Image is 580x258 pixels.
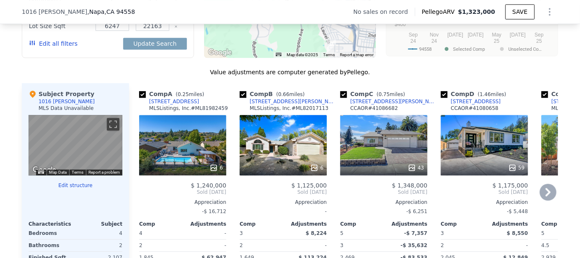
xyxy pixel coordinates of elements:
[240,221,283,227] div: Comp
[28,115,122,175] div: Map
[240,199,327,206] div: Appreciation
[123,38,186,50] button: Update Search
[350,105,398,112] div: CCAOR # 41086682
[291,182,327,189] span: $ 1,125,000
[492,31,502,37] text: May
[448,31,463,37] text: [DATE]
[541,3,558,20] button: Show Options
[22,68,558,76] div: Value adjustments are computer generated by Pellego .
[494,38,500,44] text: 25
[507,230,528,236] span: $ 8,550
[104,8,135,15] span: , CA 94558
[392,182,427,189] span: $ 1,348,000
[411,38,417,44] text: 24
[340,221,384,227] div: Comp
[287,52,318,57] span: Map data ©2025
[285,240,327,251] div: -
[480,91,491,97] span: 1.46
[49,169,67,175] button: Map Data
[172,91,207,97] span: ( miles)
[441,240,483,251] div: 2
[340,52,373,57] a: Report a map error
[28,115,122,175] div: Street View
[373,91,409,97] span: ( miles)
[441,199,528,206] div: Appreciation
[451,105,499,112] div: CCAOR # 41080658
[306,230,327,236] span: $ 8,224
[441,221,484,227] div: Comp
[340,98,438,105] a: [STREET_ADDRESS][PERSON_NAME]
[183,221,226,227] div: Adjustments
[408,164,424,172] div: 43
[240,98,337,105] a: [STREET_ADDRESS][PERSON_NAME]
[139,240,181,251] div: 2
[422,8,458,16] span: Pellego ARV
[458,8,495,15] span: $1,323,000
[139,90,207,98] div: Comp A
[72,170,83,175] a: Terms (opens in new tab)
[38,170,44,174] button: Keyboard shortcuts
[31,164,58,175] a: Open this area in Google Maps (opens a new window)
[430,31,439,37] text: Nov
[395,21,406,27] text: $400
[441,189,528,195] span: Sold [DATE]
[202,208,226,214] span: -$ 16,712
[510,31,526,37] text: [DATE]
[340,199,427,206] div: Appreciation
[77,227,122,239] div: 4
[441,230,444,236] span: 3
[404,230,427,236] span: -$ 7,357
[451,98,501,105] div: [STREET_ADDRESS]
[178,91,189,97] span: 0.25
[191,182,226,189] span: $ 1,240,000
[273,91,308,97] span: ( miles)
[474,91,510,97] span: ( miles)
[432,38,438,44] text: 24
[536,38,542,44] text: 25
[184,240,226,251] div: -
[535,31,544,37] text: Sep
[350,98,438,105] div: [STREET_ADDRESS][PERSON_NAME]
[206,47,234,58] a: Open this area in Google Maps (opens a new window)
[484,221,528,227] div: Adjustments
[250,98,337,105] div: [STREET_ADDRESS][PERSON_NAME]
[401,242,427,248] span: -$ 35,632
[250,105,329,112] div: MLSListings, Inc. # ML82017113
[240,90,308,98] div: Comp B
[310,164,324,172] div: 6
[87,8,135,16] span: , Napa
[340,230,344,236] span: 5
[340,189,427,195] span: Sold [DATE]
[492,182,528,189] span: $ 1,175,000
[507,208,528,214] span: -$ 5,448
[419,46,432,52] text: 94558
[340,90,409,98] div: Comp C
[77,240,122,251] div: 2
[139,98,199,105] a: [STREET_ADDRESS]
[508,46,541,52] text: Unselected Co…
[139,221,183,227] div: Comp
[39,105,94,112] div: MLS Data Unavailable
[283,221,327,227] div: Adjustments
[139,199,226,206] div: Appreciation
[210,164,223,172] div: 6
[340,240,382,251] div: 3
[486,240,528,251] div: -
[139,230,142,236] span: 4
[28,182,122,189] button: Edit structure
[407,208,427,214] span: -$ 6,251
[39,98,95,105] div: 1016 [PERSON_NAME]
[541,230,545,236] span: 5
[378,91,390,97] span: 0.75
[184,227,226,239] div: -
[441,90,510,98] div: Comp D
[75,221,122,227] div: Subject
[353,8,414,16] div: No sales on record
[384,221,427,227] div: Adjustments
[88,170,120,175] a: Report a problem
[240,240,282,251] div: 2
[31,164,58,175] img: Google
[107,118,119,130] button: Toggle fullscreen view
[278,91,290,97] span: 0.66
[139,189,226,195] span: Sold [DATE]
